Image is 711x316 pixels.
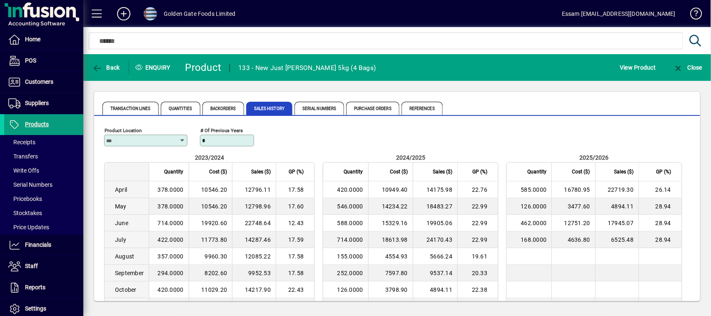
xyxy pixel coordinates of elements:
a: Pricebooks [4,192,83,206]
span: Cost ($) [209,167,227,176]
span: 22719.30 [608,186,634,193]
span: Customers [25,78,53,85]
a: Customers [4,72,83,93]
span: Quantity [527,167,546,176]
div: 133 - New Just [PERSON_NAME] 5kg (4 Bags) [238,61,376,75]
mat-label: Product Location [105,128,142,133]
td: September [105,265,149,281]
span: Sales ($) [251,167,271,176]
span: 15329.16 [382,220,408,226]
span: 10546.20 [201,203,227,210]
span: 28.94 [656,236,671,243]
td: July [105,231,149,248]
button: Add [110,6,137,21]
td: May [105,198,149,215]
span: 12798.96 [245,203,271,210]
span: 11029.20 [201,286,227,293]
span: 22748.64 [245,220,271,226]
span: Quantities [161,102,200,115]
span: GP (%) [289,167,304,176]
span: Sales ($) [433,167,452,176]
span: Sales History [246,102,292,115]
span: 9537.14 [430,270,452,276]
span: Quantity [344,167,363,176]
span: 17945.07 [608,220,634,226]
span: 17.59 [288,236,304,243]
td: April [105,181,149,198]
span: 19905.06 [427,220,452,226]
span: POS [25,57,36,64]
span: 4894.11 [611,203,634,210]
span: Reports [25,284,45,291]
span: Serial Numbers [8,181,52,188]
button: Profile [137,6,164,21]
span: 17.58 [288,270,304,276]
span: 7597.80 [385,270,408,276]
span: View Product [620,61,656,74]
button: Close [671,60,704,75]
span: Transaction Lines [102,102,159,115]
span: 10546.20 [201,186,227,193]
span: Transfers [8,153,38,160]
a: POS [4,50,83,71]
span: 28.94 [656,203,671,210]
a: Serial Numbers [4,178,83,192]
span: 546.0000 [337,203,363,210]
span: 357.0000 [158,253,184,260]
span: Receipts [8,139,35,145]
span: Home [25,36,40,43]
span: 168.0000 [521,236,546,243]
span: Price Updates [8,224,49,231]
span: 294.0000 [158,270,184,276]
span: 378.0000 [158,203,184,210]
span: 5666.24 [430,253,452,260]
div: Essam [EMAIL_ADDRESS][DOMAIN_NAME] [562,7,676,20]
span: GP (%) [472,167,487,176]
span: Backorders [202,102,244,115]
a: Home [4,29,83,50]
span: 420.0000 [337,186,363,193]
a: Transfers [4,149,83,163]
span: Suppliers [25,100,49,106]
span: Cost ($) [572,167,590,176]
td: June [105,215,149,231]
span: 462.0000 [521,220,546,226]
span: 11773.80 [201,236,227,243]
span: 585.0000 [521,186,546,193]
span: Settings [25,305,46,312]
span: 9952.53 [248,270,271,276]
a: Price Updates [4,220,83,234]
td: November [105,298,149,315]
a: Knowledge Base [684,2,701,29]
span: 588.0000 [337,220,363,226]
span: 2025/2026 [580,154,609,161]
span: 12.43 [288,220,304,226]
a: Receipts [4,135,83,149]
span: 22.76 [472,186,487,193]
span: 16780.95 [564,186,590,193]
a: Financials [4,235,83,256]
span: 420.0000 [158,286,184,293]
span: 12085.22 [245,253,271,260]
span: 17.60 [288,203,304,210]
span: References [402,102,443,115]
span: 4636.80 [568,236,590,243]
span: 18613.98 [382,236,408,243]
span: 14287.46 [245,236,271,243]
td: October [105,281,149,298]
span: Pricebooks [8,196,42,202]
span: 3477.60 [568,203,590,210]
app-page-header-button: Close enquiry [664,60,711,75]
mat-label: # of previous years [200,128,243,133]
div: Golden Gate Foods Limited [164,7,235,20]
span: GP (%) [656,167,671,176]
span: Cost ($) [390,167,408,176]
app-page-header-button: Back [83,60,129,75]
span: 8202.60 [205,270,227,276]
span: 22.38 [472,286,487,293]
span: Products [25,121,49,128]
span: 252.0000 [337,270,363,276]
span: 26.14 [656,186,671,193]
span: 714.0000 [158,220,184,226]
span: 22.43 [288,286,304,293]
